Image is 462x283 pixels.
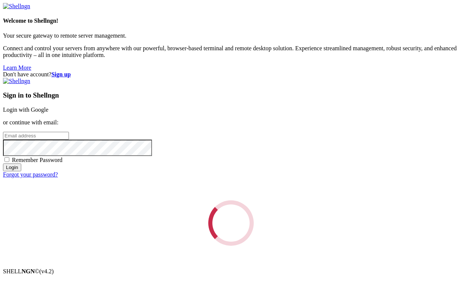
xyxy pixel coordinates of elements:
div: Don't have account? [3,71,459,78]
h4: Welcome to Shellngn! [3,18,459,24]
a: Sign up [51,71,71,77]
b: NGN [22,268,35,274]
img: Shellngn [3,3,30,10]
a: Forgot your password? [3,171,58,178]
span: SHELL © [3,268,54,274]
span: 4.2.0 [39,268,54,274]
p: Connect and control your servers from anywhere with our powerful, browser-based terminal and remo... [3,45,459,58]
div: Loading... [202,194,261,253]
h3: Sign in to Shellngn [3,91,459,99]
a: Login with Google [3,106,48,113]
a: Learn More [3,64,31,71]
p: Your secure gateway to remote server management. [3,32,459,39]
input: Login [3,163,21,171]
img: Shellngn [3,78,30,85]
input: Email address [3,132,69,140]
p: or continue with email: [3,119,459,126]
span: Remember Password [12,157,63,163]
input: Remember Password [4,157,9,162]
